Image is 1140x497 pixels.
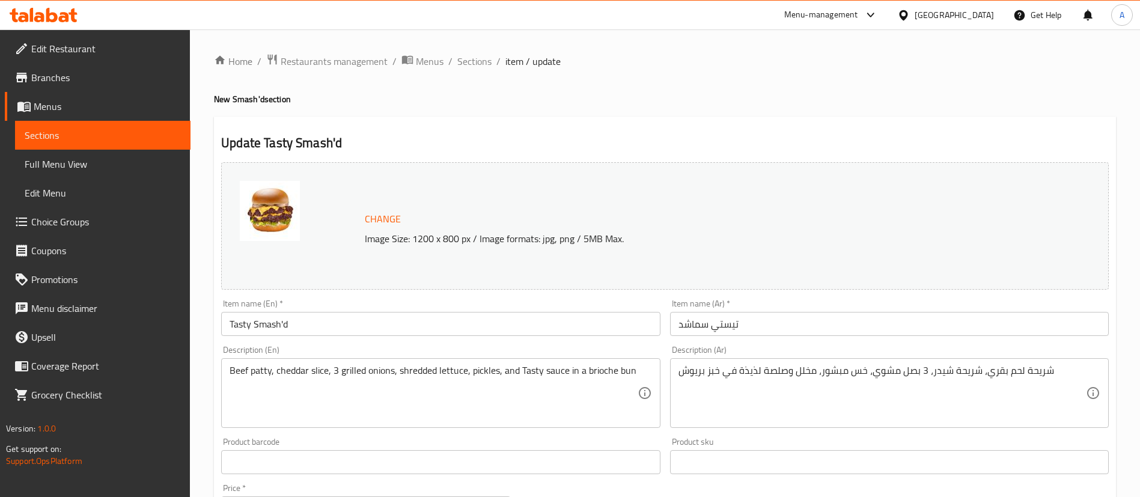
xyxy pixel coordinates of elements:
a: Menus [5,92,191,121]
span: Edit Restaurant [31,41,181,56]
a: Home [214,54,252,69]
a: Choice Groups [5,207,191,236]
span: item / update [505,54,561,69]
span: Menus [416,54,444,69]
li: / [392,54,397,69]
span: Edit Menu [25,186,181,200]
a: Coverage Report [5,352,191,380]
input: Enter name En [221,312,660,336]
a: Sections [457,54,492,69]
span: Change [365,210,401,228]
span: 1.0.0 [37,421,56,436]
a: Restaurants management [266,53,388,69]
textarea: Beef patty, cheddar slice, 3 grilled onions, shredded lettuce, pickles, and Tasty sauce in a brio... [230,365,637,422]
span: Restaurants management [281,54,388,69]
span: A [1120,8,1124,22]
span: Coverage Report [31,359,181,373]
a: Upsell [5,323,191,352]
span: Full Menu View [25,157,181,171]
h4: New Smash'd section [214,93,1116,105]
button: Change [360,207,406,231]
span: Sections [25,128,181,142]
span: Branches [31,70,181,85]
a: Menu disclaimer [5,294,191,323]
input: Please enter product barcode [221,450,660,474]
span: Choice Groups [31,215,181,229]
li: / [257,54,261,69]
a: Support.OpsPlatform [6,453,82,469]
li: / [496,54,501,69]
h2: Update Tasty Smash'd [221,134,1109,152]
li: / [448,54,453,69]
nav: breadcrumb [214,53,1116,69]
a: Grocery Checklist [5,380,191,409]
span: Menus [34,99,181,114]
span: Upsell [31,330,181,344]
a: Sections [15,121,191,150]
a: Coupons [5,236,191,265]
a: Branches [5,63,191,92]
a: Promotions [5,265,191,294]
a: Edit Menu [15,178,191,207]
span: Grocery Checklist [31,388,181,402]
img: Tasty_Smashd638844431059415590.jpg [240,181,300,241]
span: Version: [6,421,35,436]
a: Full Menu View [15,150,191,178]
a: Menus [401,53,444,69]
div: [GEOGRAPHIC_DATA] [915,8,994,22]
a: Edit Restaurant [5,34,191,63]
div: Menu-management [784,8,858,22]
span: Get support on: [6,441,61,457]
textarea: شريحة لحم بقري، شريحة شيدر، 3 بصل مشوي، خس مبشور، مخلل وصلصة لذيذة في خبز بريوش [678,365,1086,422]
span: Coupons [31,243,181,258]
span: Promotions [31,272,181,287]
span: Menu disclaimer [31,301,181,316]
input: Enter name Ar [670,312,1109,336]
p: Image Size: 1200 x 800 px / Image formats: jpg, png / 5MB Max. [360,231,998,246]
input: Please enter product sku [670,450,1109,474]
